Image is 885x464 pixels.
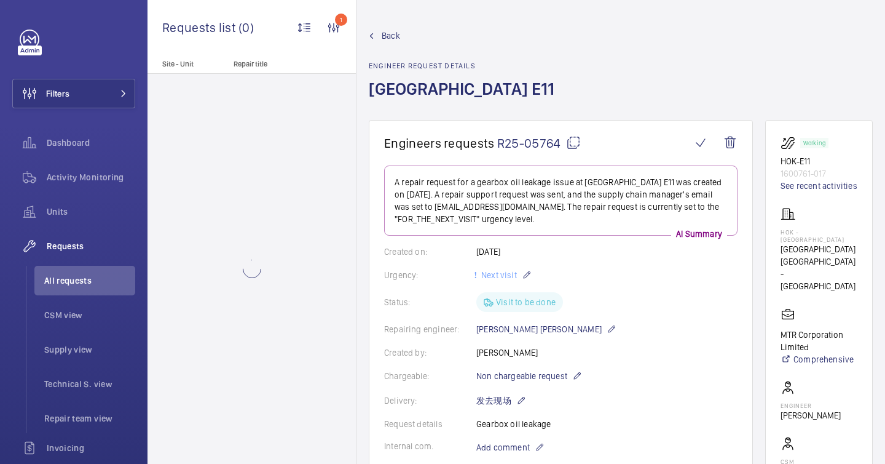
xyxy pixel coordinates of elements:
p: 1600761-017 [781,167,857,180]
p: [GEOGRAPHIC_DATA] [GEOGRAPHIC_DATA] [781,243,857,268]
span: All requests [44,274,135,287]
p: [PERSON_NAME] [781,409,841,422]
p: - [GEOGRAPHIC_DATA] [781,268,857,292]
a: See recent activities [781,180,857,192]
span: Repair team view [44,412,135,425]
p: Site - Unit [147,60,229,68]
span: Activity Monitoring [47,171,135,183]
span: Non chargeable request [476,370,567,382]
p: AI Summary [671,228,727,240]
span: Filters [46,87,69,100]
img: escalator.svg [781,135,800,150]
button: Filters [12,79,135,108]
h1: [GEOGRAPHIC_DATA] E11 [369,78,562,120]
span: Units [47,206,135,218]
p: Engineer [781,402,841,409]
span: Invoicing [47,442,135,454]
span: Engineers requests [384,135,495,151]
span: Supply view [44,343,135,356]
span: Add comment [476,441,530,454]
p: [PERSON_NAME] [PERSON_NAME] [476,322,616,337]
p: Working [803,141,825,145]
p: 发去现场 [476,393,526,408]
p: Repair title [234,60,315,68]
span: Next visit [479,270,517,280]
p: HOK - [GEOGRAPHIC_DATA] [781,228,857,243]
span: Requests list [162,20,238,35]
span: Dashboard [47,137,135,149]
span: Requests [47,240,135,252]
p: HOK-E11 [781,155,857,167]
p: A repair request for a gearbox oil leakage issue at [GEOGRAPHIC_DATA] E11 was created on [DATE]. ... [395,176,727,225]
a: Comprehensive [781,353,857,366]
p: MTR Corporation Limited [781,329,857,353]
span: Technical S. view [44,378,135,390]
span: Back [382,30,400,42]
span: R25-05764 [497,135,581,151]
span: CSM view [44,309,135,321]
h2: Engineer request details [369,62,562,70]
